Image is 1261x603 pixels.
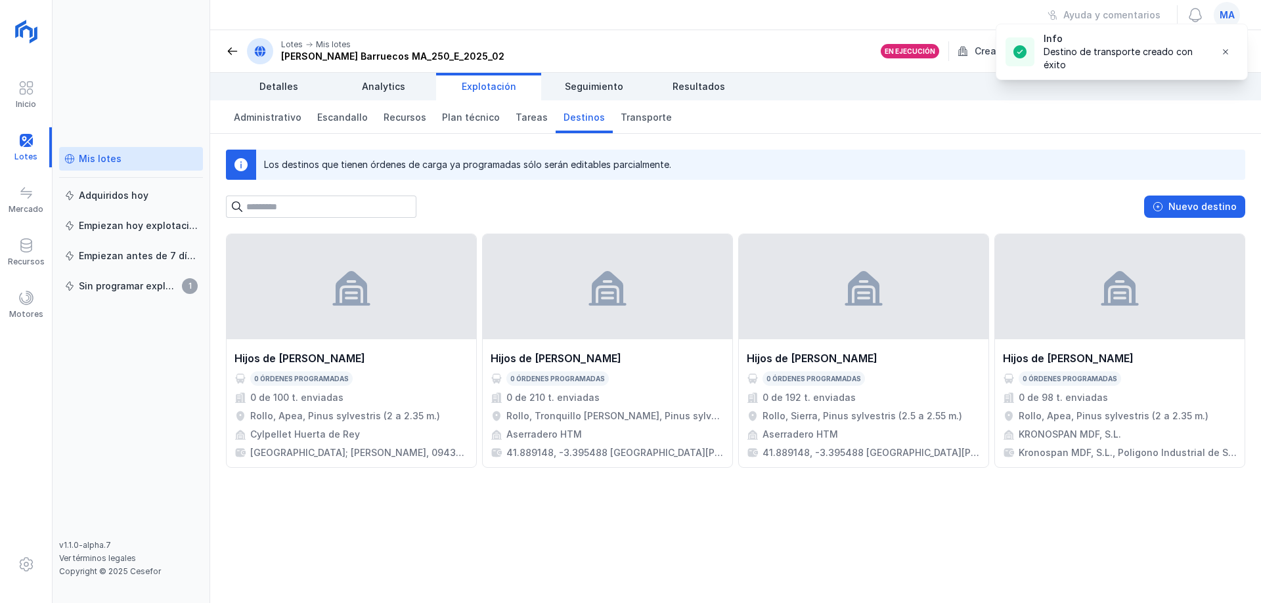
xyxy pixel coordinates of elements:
[1044,32,1204,45] div: Info
[259,80,298,93] span: Detalles
[510,374,605,383] div: 0 órdenes programadas
[506,409,724,423] div: Rollo, Tronquillo [PERSON_NAME], Pinus sylvestris (2.1 a 2.55 m.)
[8,257,45,267] div: Recursos
[226,100,309,133] a: Administrativo
[1019,428,1121,441] div: KRONOSPAN MDF, S.L.
[10,15,43,48] img: logoRight.svg
[254,374,349,383] div: 0 órdenes programadas
[59,214,203,238] a: Empiezan hoy explotación
[1044,45,1204,72] div: Destino de transporte creado con éxito
[885,47,935,56] div: En ejecución
[384,111,426,124] span: Recursos
[564,111,605,124] span: Destinos
[316,39,351,50] div: Mis lotes
[16,99,36,110] div: Inicio
[1023,374,1117,383] div: 0 órdenes programadas
[59,147,203,171] a: Mis lotes
[1144,196,1245,218] button: Nuevo destino
[1063,9,1161,22] div: Ayuda y comentarios
[1019,446,1237,459] div: Kronospan MDF, S.L., Poligono Industrial de San [PERSON_NAME] III s/n, 09600 [GEOGRAPHIC_DATA], [...
[958,41,1113,61] div: Creado por tu organización
[506,391,600,404] div: 0 de 210 t. enviadas
[59,274,203,298] a: Sin programar explotación1
[59,566,203,577] div: Copyright © 2025 Cesefor
[1220,9,1235,22] span: ma
[462,80,516,93] span: Explotación
[556,100,613,133] a: Destinos
[516,111,548,124] span: Tareas
[1019,391,1108,404] div: 0 de 98 t. enviadas
[621,111,672,124] span: Transporte
[182,278,198,294] span: 1
[436,73,541,100] a: Explotación
[234,350,365,366] div: Hijos de [PERSON_NAME]
[317,111,368,124] span: Escandallo
[1039,4,1169,26] button: Ayuda y comentarios
[646,73,751,100] a: Resultados
[442,111,500,124] span: Plan técnico
[59,553,136,563] a: Ver términos legales
[763,428,838,441] div: Aserradero HTM
[541,73,646,100] a: Seguimiento
[59,244,203,268] a: Empiezan antes de 7 días
[763,391,856,404] div: 0 de 192 t. enviadas
[264,158,671,171] div: Los destinos que tienen órdenes de carga ya programadas sólo serán editables parcialmente.
[362,80,405,93] span: Analytics
[565,80,623,93] span: Seguimiento
[9,204,43,215] div: Mercado
[79,219,198,232] div: Empiezan hoy explotación
[1003,350,1134,366] div: Hijos de [PERSON_NAME]
[226,73,331,100] a: Detalles
[309,100,376,133] a: Escandallo
[673,80,725,93] span: Resultados
[434,100,508,133] a: Plan técnico
[508,100,556,133] a: Tareas
[506,446,724,459] div: 41.889148, -3.395488 [GEOGRAPHIC_DATA][PERSON_NAME]
[234,111,301,124] span: Administrativo
[331,73,436,100] a: Analytics
[1168,200,1237,213] div: Nuevo destino
[613,100,680,133] a: Transporte
[281,50,504,63] div: [PERSON_NAME] Barruecos MA_250_E_2025_02
[250,391,343,404] div: 0 de 100 t. enviadas
[506,428,582,441] div: Aserradero HTM
[376,100,434,133] a: Recursos
[250,446,468,459] div: [GEOGRAPHIC_DATA]; [PERSON_NAME], 09430 [PERSON_NAME], [PERSON_NAME]
[766,374,861,383] div: 0 órdenes programadas
[79,152,122,165] div: Mis lotes
[9,309,43,320] div: Motores
[79,249,198,262] div: Empiezan antes de 7 días
[79,189,148,202] div: Adquiridos hoy
[250,409,440,423] div: Rollo, Apea, Pinus sylvestris (2 a 2.35 m.)
[79,280,178,293] div: Sin programar explotación
[59,184,203,207] a: Adquiridos hoy
[491,350,621,366] div: Hijos de [PERSON_NAME]
[59,540,203,551] div: v1.1.0-alpha.7
[250,428,360,441] div: Cylpellet Huerta de Rey
[747,350,877,366] div: Hijos de [PERSON_NAME]
[1019,409,1208,423] div: Rollo, Apea, Pinus sylvestris (2 a 2.35 m.)
[281,39,303,50] div: Lotes
[763,409,962,423] div: Rollo, Sierra, Pinus sylvestris (2.5 a 2.55 m.)
[763,446,981,459] div: 41.889148, -3.395488 [GEOGRAPHIC_DATA][PERSON_NAME]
